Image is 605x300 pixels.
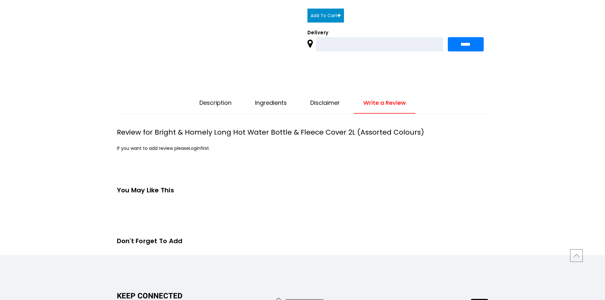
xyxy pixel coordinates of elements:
a: Write a Review [354,99,415,114]
h2: You May Like This [117,187,488,193]
a: Ingredients [245,99,296,114]
a: Description [190,99,241,114]
a: Login [189,145,200,151]
div: If you want to add review please first. [117,128,488,152]
a: Disclaimer [301,99,349,114]
h2: Don't Forget To Add [117,238,488,244]
h2: Review for Bright & Homely Long Hot Water Bottle & Fleece Cover 2L (Assorted Colours) [117,128,488,137]
span: Delivery [307,30,488,35]
button: Add To Cart [307,9,344,23]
